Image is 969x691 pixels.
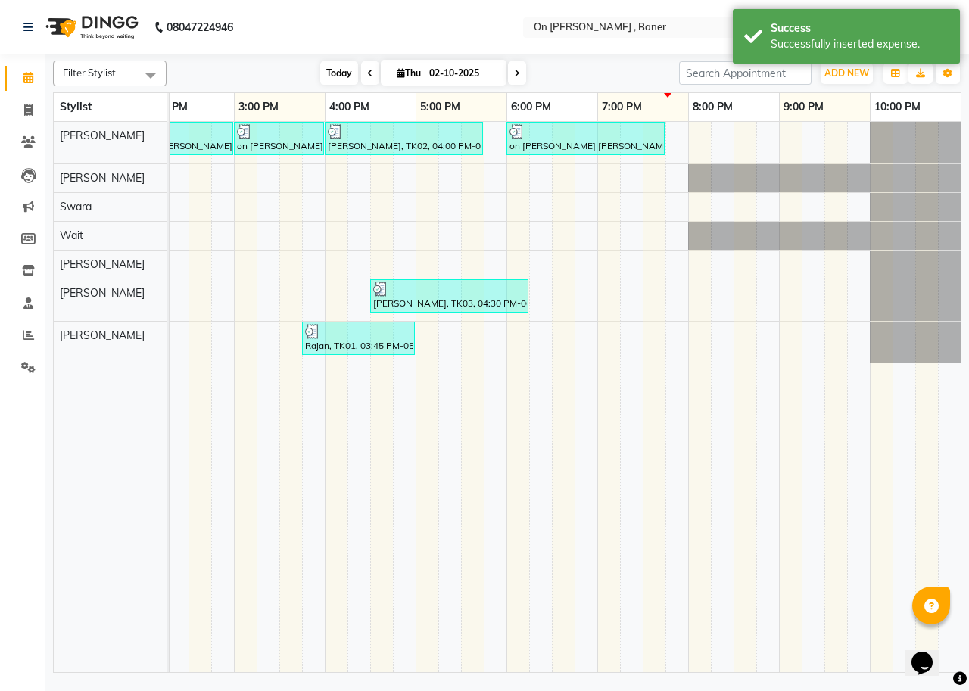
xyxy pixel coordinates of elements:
[372,282,527,310] div: [PERSON_NAME], TK03, 04:30 PM-06:15 PM, Deep Tissue Full Body Massage (90 mins)
[60,257,145,271] span: [PERSON_NAME]
[416,96,464,118] a: 5:00 PM
[780,96,827,118] a: 9:00 PM
[425,62,500,85] input: 2025-10-02
[871,96,924,118] a: 10:00 PM
[235,124,322,153] div: on [PERSON_NAME] [PERSON_NAME], TK04, 03:00 PM-04:00 PM, Swedish Full Body Massage (45 Mins)
[320,61,358,85] span: Today
[60,229,83,242] span: Wait
[508,124,663,153] div: on [PERSON_NAME] [PERSON_NAME], TK05, 06:00 PM-07:45 PM, Swedish Full Body Massage (90 mins) (1799)
[771,36,949,52] div: Successfully inserted expense.
[60,100,92,114] span: Stylist
[60,200,92,213] span: Swara
[167,6,233,48] b: 08047224946
[598,96,646,118] a: 7:00 PM
[60,286,145,300] span: [PERSON_NAME]
[235,96,282,118] a: 3:00 PM
[689,96,737,118] a: 8:00 PM
[393,67,425,79] span: Thu
[63,67,116,79] span: Filter Stylist
[824,67,869,79] span: ADD NEW
[905,630,954,676] iframe: chat widget
[507,96,555,118] a: 6:00 PM
[145,124,232,153] div: on [PERSON_NAME] [PERSON_NAME], TK04, 02:00 PM-03:00 PM, Swedish Full Body Massage (45 Mins)
[39,6,142,48] img: logo
[60,328,145,342] span: [PERSON_NAME]
[679,61,812,85] input: Search Appointment
[60,129,145,142] span: [PERSON_NAME]
[304,324,413,353] div: Rajan, TK01, 03:45 PM-05:00 PM, Massage -Swedish Massage (60 Min)
[326,96,373,118] a: 4:00 PM
[821,63,873,84] button: ADD NEW
[60,171,145,185] span: [PERSON_NAME]
[326,124,481,153] div: [PERSON_NAME], TK02, 04:00 PM-05:45 PM, Deep Tissue Full Body Massage (90 mins)
[771,20,949,36] div: Success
